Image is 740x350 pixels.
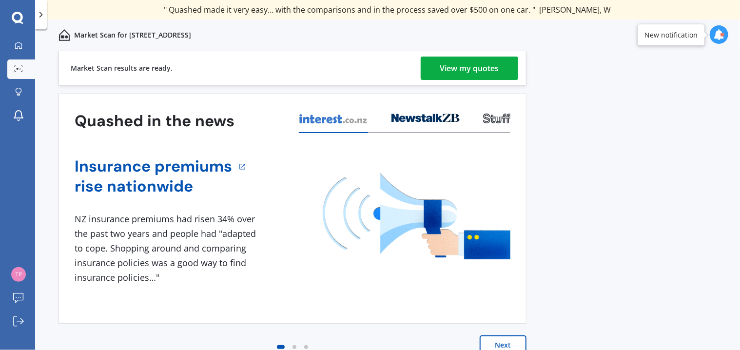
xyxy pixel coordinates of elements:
img: home-and-contents.b802091223b8502ef2dd.svg [58,29,70,41]
div: New notification [644,30,698,39]
h3: Quashed in the news [75,111,234,131]
a: Insurance premiums [75,156,232,176]
div: View my quotes [440,57,499,80]
a: View my quotes [421,57,518,80]
div: NZ insurance premiums had risen 34% over the past two years and people had "adapted to cope. Shop... [75,212,260,285]
img: e56f2e2ecccb59d77352fc08a4b4cb47 [11,267,26,282]
a: rise nationwide [75,176,232,196]
div: Market Scan results are ready. [71,51,173,85]
p: Market Scan for [STREET_ADDRESS] [74,30,191,40]
img: media image [323,173,510,259]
